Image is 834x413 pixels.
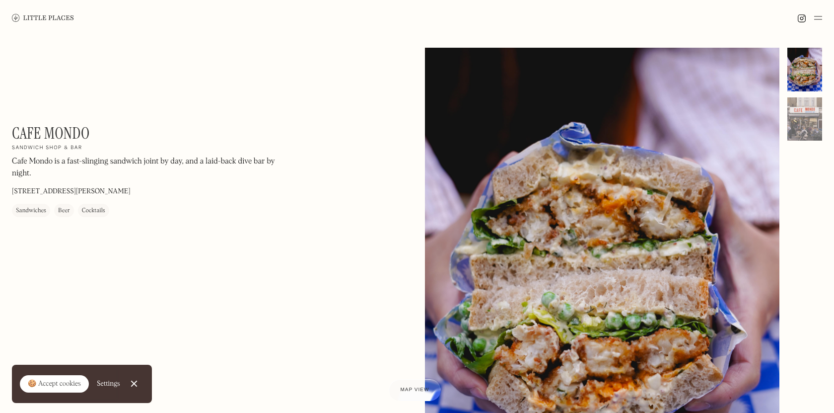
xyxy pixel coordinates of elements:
div: Beer [58,206,70,216]
a: Close Cookie Popup [124,374,144,394]
div: Cocktails [82,206,105,216]
h2: Sandwich shop & bar [12,145,82,152]
a: Settings [97,373,120,395]
h1: Cafe Mondo [12,124,90,143]
div: 🍪 Accept cookies [28,379,81,389]
a: Map view [389,379,441,401]
p: Cafe Mondo is a fast-slinging sandwich joint by day, and a laid-back dive bar by night. [12,156,280,180]
div: Sandwiches [16,206,46,216]
div: Settings [97,380,120,387]
a: 🍪 Accept cookies [20,375,89,393]
span: Map view [401,387,429,393]
p: [STREET_ADDRESS][PERSON_NAME] [12,187,131,197]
